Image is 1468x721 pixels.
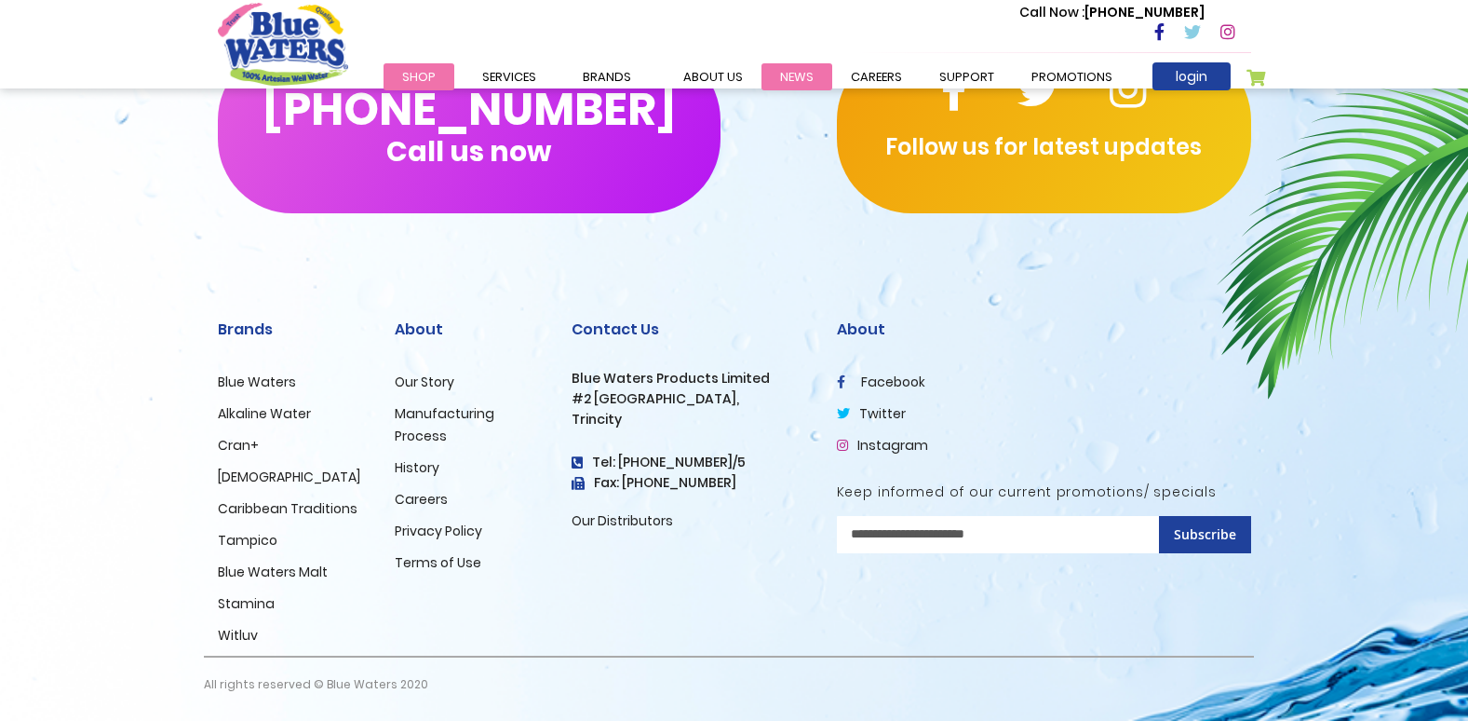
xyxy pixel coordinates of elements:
[665,63,761,90] a: about us
[1013,63,1131,90] a: Promotions
[218,3,348,85] a: store logo
[1174,525,1236,543] span: Subscribe
[218,404,311,423] a: Alkaline Water
[572,412,809,428] h3: Trincity
[1019,3,1084,21] span: Call Now :
[837,373,925,391] a: facebook
[837,436,928,455] a: Instagram
[218,531,277,550] a: Tampico
[832,63,921,90] a: careers
[395,373,454,391] a: Our Story
[921,63,1013,90] a: support
[572,320,809,338] h2: Contact Us
[837,320,1251,338] h2: About
[218,373,296,391] a: Blue Waters
[386,146,551,156] span: Call us now
[395,522,482,540] a: Privacy Policy
[837,130,1251,164] p: Follow us for latest updates
[218,499,357,518] a: Caribbean Traditions
[395,553,481,572] a: Terms of Use
[218,46,721,213] button: [PHONE_NUMBER]Call us now
[837,484,1251,500] h5: Keep informed of our current promotions/ specials
[402,68,436,86] span: Shop
[1152,62,1231,90] a: login
[395,490,448,509] a: Careers
[395,320,544,338] h2: About
[218,626,258,645] a: Witluv
[218,320,367,338] h2: Brands
[837,404,906,423] a: twitter
[761,63,832,90] a: News
[572,371,809,387] h3: Blue Waters Products Limited
[395,404,494,445] a: Manufacturing Process
[583,68,631,86] span: Brands
[218,436,259,455] a: Cran+
[218,468,360,486] a: [DEMOGRAPHIC_DATA]
[218,594,275,613] a: Stamina
[218,563,328,581] a: Blue Waters Malt
[572,391,809,407] h3: #2 [GEOGRAPHIC_DATA],
[482,68,536,86] span: Services
[572,475,809,491] h3: Fax: [PHONE_NUMBER]
[572,455,809,470] h4: Tel: [PHONE_NUMBER]/5
[1019,3,1205,22] p: [PHONE_NUMBER]
[572,511,673,530] a: Our Distributors
[395,458,439,477] a: History
[204,658,428,712] p: All rights reserved © Blue Waters 2020
[1159,516,1251,553] button: Subscribe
